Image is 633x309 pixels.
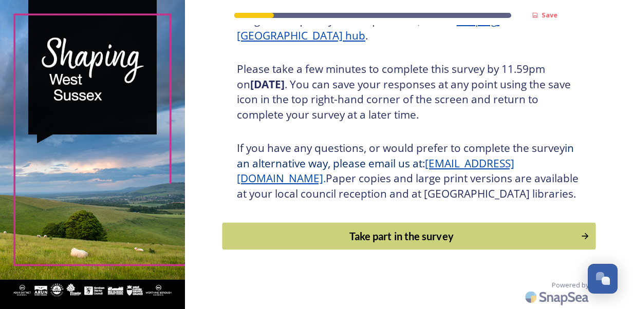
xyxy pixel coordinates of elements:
[250,77,285,91] strong: [DATE]
[588,264,618,294] button: Open Chat
[237,13,499,43] a: Shaping [GEOGRAPHIC_DATA] hub
[323,171,326,185] span: .
[237,156,514,186] a: [EMAIL_ADDRESS][DOMAIN_NAME]
[237,141,581,201] h3: If you have any questions, or would prefer to complete the survey Paper copies and large print ve...
[228,228,575,244] div: Take part in the survey
[542,10,557,20] strong: Save
[237,141,576,170] span: in an alternative way, please email us at:
[522,285,594,309] img: SnapSea Logo
[237,62,581,122] h3: Please take a few minutes to complete this survey by 11.59pm on . You can save your responses at ...
[552,280,589,290] span: Powered by
[222,223,595,250] button: Continue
